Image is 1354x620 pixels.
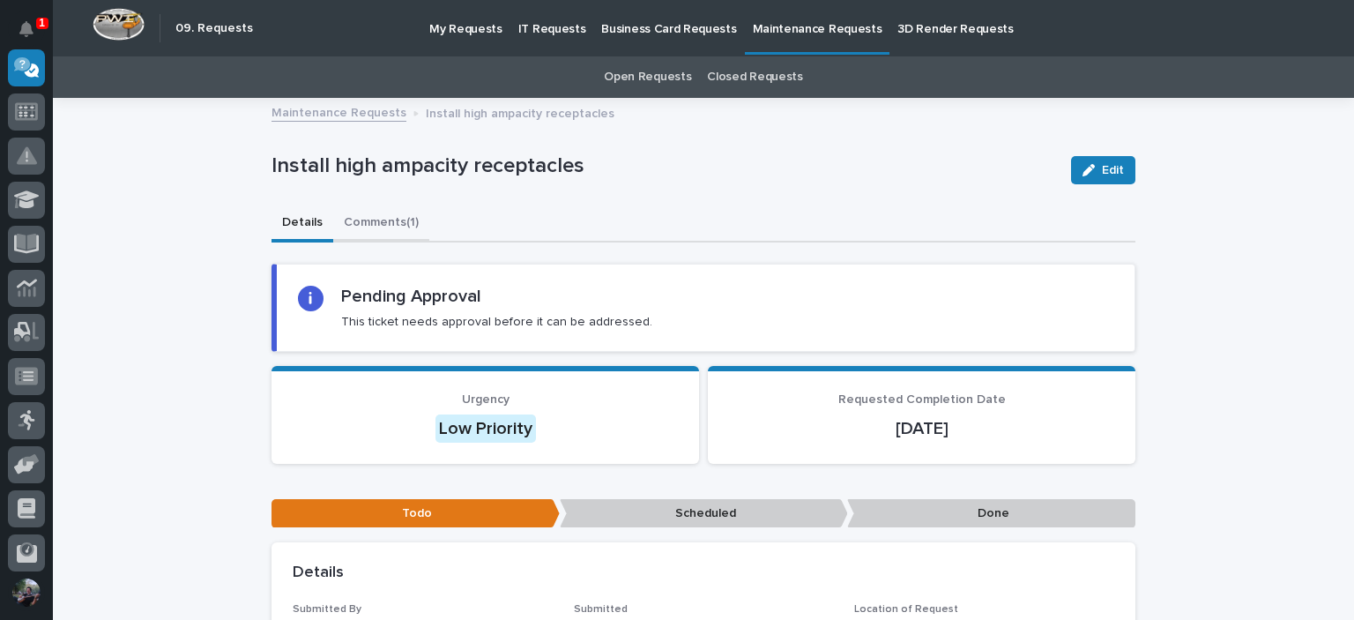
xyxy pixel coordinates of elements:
[462,393,510,406] span: Urgency
[333,205,429,243] button: Comments (1)
[341,314,652,330] p: This ticket needs approval before it can be addressed.
[707,56,802,98] a: Closed Requests
[272,499,560,528] p: Todo
[8,574,45,611] button: users-avatar
[435,415,536,443] div: Low Priority
[293,564,344,583] h2: Details
[1102,162,1124,178] span: Edit
[93,8,145,41] img: Workspace Logo
[426,102,614,122] p: Install high ampacity receptacles
[272,101,406,122] a: Maintenance Requests
[847,499,1135,528] p: Done
[175,21,253,36] h2: 09. Requests
[604,56,691,98] a: Open Requests
[838,393,1006,406] span: Requested Completion Date
[8,11,45,48] button: Notifications
[293,604,361,615] span: Submitted By
[272,205,333,243] button: Details
[39,17,45,29] p: 1
[574,604,628,615] span: Submitted
[729,418,1114,439] p: [DATE]
[22,21,45,49] div: Notifications1
[272,153,1057,179] p: Install high ampacity receptacles
[1071,156,1135,184] button: Edit
[560,499,848,528] p: Scheduled
[341,286,481,307] h2: Pending Approval
[854,604,958,615] span: Location of Request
